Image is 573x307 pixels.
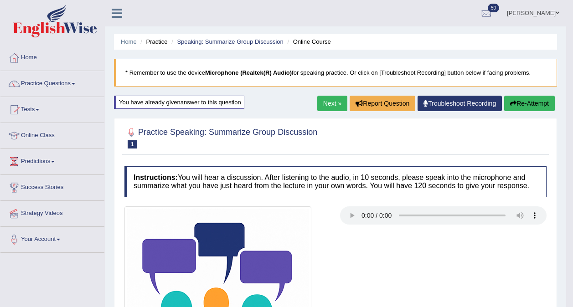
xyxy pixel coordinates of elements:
[177,38,283,45] a: Speaking: Summarize Group Discussion
[0,175,104,198] a: Success Stories
[0,45,104,68] a: Home
[0,149,104,172] a: Predictions
[504,96,555,111] button: Re-Attempt
[0,201,104,224] a: Strategy Videos
[0,97,104,120] a: Tests
[138,37,167,46] li: Practice
[0,123,104,146] a: Online Class
[124,126,317,148] h2: Practice Speaking: Summarize Group Discussion
[350,96,415,111] button: Report Question
[124,166,547,197] h4: You will hear a discussion. After listening to the audio, in 10 seconds, please speak into the mi...
[134,174,178,181] b: Instructions:
[114,96,244,109] div: You have already given answer to this question
[114,59,557,87] blockquote: * Remember to use the device for speaking practice. Or click on [Troubleshoot Recording] button b...
[0,71,104,94] a: Practice Questions
[418,96,502,111] a: Troubleshoot Recording
[205,69,292,76] b: Microphone (Realtek(R) Audio)
[285,37,330,46] li: Online Course
[121,38,137,45] a: Home
[0,227,104,250] a: Your Account
[128,140,137,148] span: 1
[317,96,347,111] a: Next »
[488,4,499,12] span: 50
